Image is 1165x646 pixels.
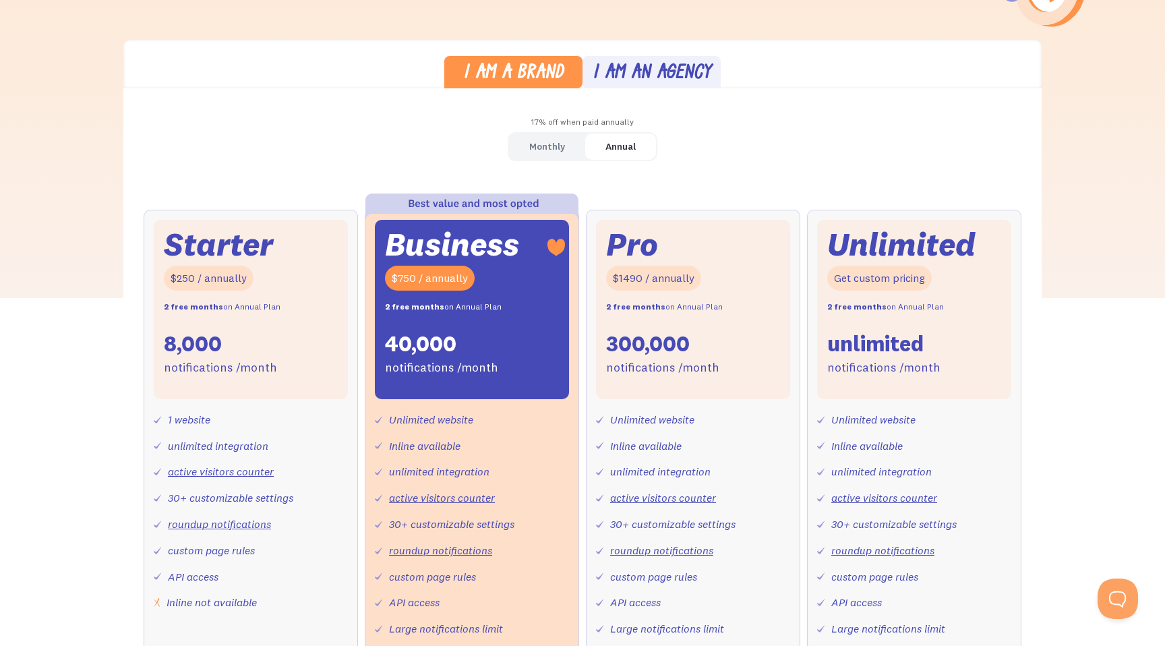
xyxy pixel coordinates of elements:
div: notifications /month [606,358,719,378]
div: Monthly [529,137,565,156]
div: Unlimited [827,230,976,259]
div: Unlimited website [831,410,916,430]
div: Inline available [389,436,460,456]
div: 30+ customizable settings [168,488,293,508]
div: custom page rules [389,567,476,587]
div: I am an agency [593,64,711,84]
div: Get custom pricing [827,266,932,291]
div: Large notifications limit [610,619,724,639]
div: 8,000 [164,330,222,358]
div: Large notifications limit [831,619,945,639]
div: on Annual Plan [827,297,944,317]
div: Business [385,230,519,259]
div: Inline available [831,436,903,456]
div: on Annual Plan [606,297,723,317]
div: unlimited [827,330,924,358]
div: 30+ customizable settings [389,515,514,534]
div: Inline not available [167,593,257,612]
div: 300,000 [606,330,690,358]
iframe: Toggle Customer Support [1098,579,1138,619]
div: Large notifications limit [389,619,503,639]
strong: 2 free months [164,301,223,312]
div: $250 / annually [164,266,253,291]
div: 40,000 [385,330,456,358]
a: active visitors counter [168,465,274,478]
div: unlimited integration [831,462,932,481]
a: active visitors counter [610,491,716,504]
div: notifications /month [827,358,940,378]
div: notifications /month [164,358,277,378]
a: roundup notifications [831,544,934,557]
div: API access [389,593,440,612]
a: active visitors counter [389,491,495,504]
div: API access [831,593,882,612]
div: custom page rules [168,541,255,560]
a: roundup notifications [168,517,271,531]
div: API access [168,567,218,587]
div: Pro [606,230,658,259]
div: Unlimited website [389,410,473,430]
strong: 2 free months [606,301,665,312]
div: Starter [164,230,273,259]
div: Inline available [610,436,682,456]
div: unlimited integration [610,462,711,481]
div: API access [610,593,661,612]
div: unlimited integration [389,462,489,481]
div: 30+ customizable settings [831,515,957,534]
div: on Annual Plan [385,297,502,317]
a: roundup notifications [389,544,492,557]
strong: 2 free months [385,301,444,312]
div: 1 website [168,410,210,430]
div: custom page rules [610,567,697,587]
div: custom page rules [831,567,918,587]
div: notifications /month [385,358,498,378]
div: 30+ customizable settings [610,515,736,534]
strong: 2 free months [827,301,887,312]
div: Annual [605,137,636,156]
div: I am a brand [463,64,564,84]
div: unlimited integration [168,436,268,456]
div: Unlimited website [610,410,694,430]
a: active visitors counter [831,491,937,504]
div: $1490 / annually [606,266,701,291]
div: $750 / annually [385,266,475,291]
a: roundup notifications [610,544,713,557]
div: on Annual Plan [164,297,280,317]
div: 17% off when paid annually [123,113,1042,132]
